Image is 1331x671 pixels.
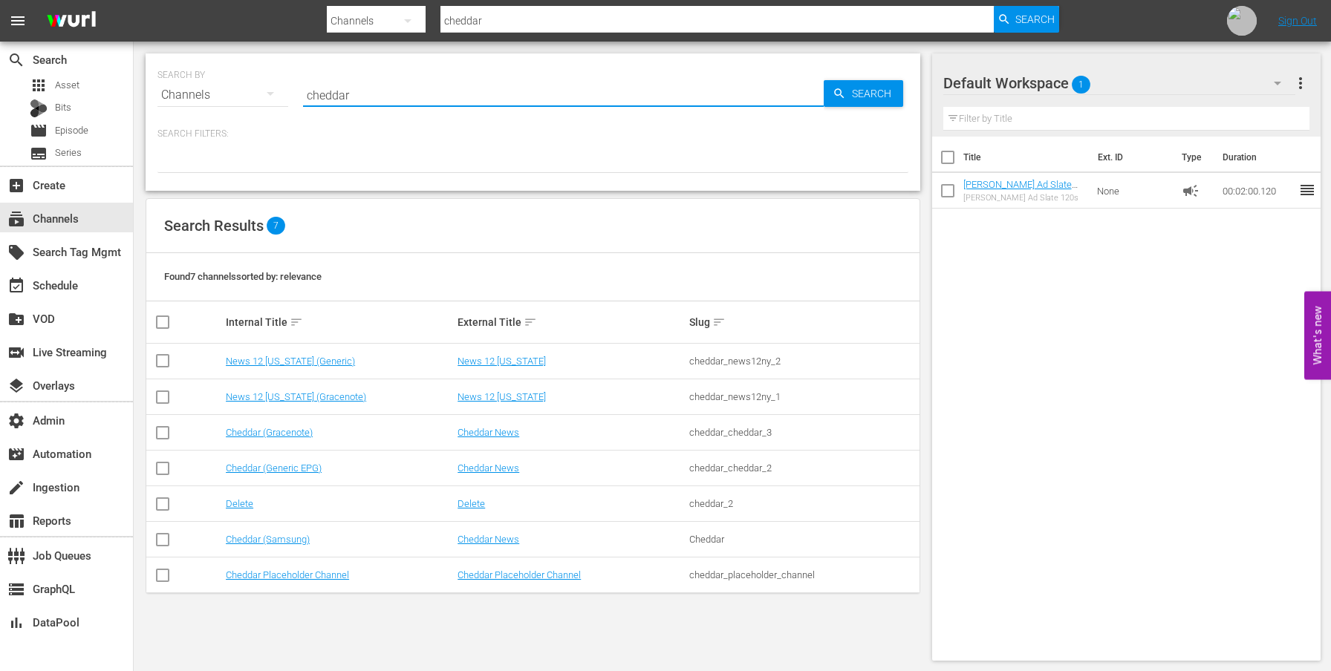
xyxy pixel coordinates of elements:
span: Live Streaming [7,344,25,361]
a: Cheddar (Samsung) [226,534,310,545]
a: Cheddar News [458,427,519,438]
div: Slug [689,313,917,331]
span: Overlays [7,377,25,395]
a: Cheddar News [458,534,519,545]
a: [PERSON_NAME] Ad Slate 120s [963,179,1078,201]
span: Bits [55,100,71,115]
a: Delete [458,498,485,509]
a: News 12 [US_STATE] [458,356,546,367]
div: External Title [458,313,685,331]
a: News 12 [US_STATE] (Generic) [226,356,355,367]
div: cheddar_placeholder_channel [689,569,917,580]
a: News 12 [US_STATE] (Gracenote) [226,391,366,402]
span: Episode [30,122,48,140]
span: sort [290,315,303,329]
a: Cheddar Placeholder Channel [226,569,349,580]
span: Search Tag Mgmt [7,243,25,261]
a: Cheddar News [458,462,519,474]
span: DataPool [7,614,25,632]
span: 7 [267,217,285,235]
span: Search Results [164,217,264,235]
span: 1 [1072,69,1090,100]
span: Asset [55,78,79,93]
td: 00:02:00.120 [1217,173,1298,209]
span: Automation [7,445,25,463]
th: Type [1173,137,1214,178]
a: Delete [226,498,253,509]
div: cheddar_2 [689,498,917,509]
div: cheddar_cheddar_2 [689,462,917,474]
span: Series [55,145,82,160]
div: [PERSON_NAME] Ad Slate 120s [963,193,1086,203]
div: Internal Title [226,313,453,331]
span: Found 7 channels sorted by: relevance [164,271,322,282]
span: Channels [7,210,25,228]
span: Job Queues [7,547,25,565]
span: Episode [55,123,88,138]
span: Schedule [7,277,25,295]
span: menu [9,12,27,30]
td: None [1091,173,1176,209]
span: Search [7,51,25,69]
div: cheddar_news12ny_2 [689,356,917,367]
div: Bits [30,99,48,117]
span: Search [1015,6,1055,33]
a: Sign Out [1278,15,1317,27]
button: Open Feedback Widget [1304,292,1331,380]
a: Cheddar Placeholder Channel [458,569,581,580]
a: Cheddar (Generic EPG) [226,462,322,474]
span: Admin [7,412,25,430]
div: cheddar_cheddar_3 [689,427,917,438]
span: Ad [1182,182,1200,200]
span: Asset [30,76,48,94]
span: VOD [7,310,25,328]
span: Create [7,177,25,194]
th: Ext. ID [1089,137,1173,178]
div: cheddar_news12ny_1 [689,391,917,402]
th: Title [963,137,1090,178]
th: Duration [1214,137,1303,178]
span: Ingestion [7,479,25,497]
span: sort [524,315,537,329]
span: more_vert [1292,74,1309,92]
img: url [1227,6,1257,36]
div: Default Workspace [943,62,1295,104]
span: Series [30,145,48,163]
a: Cheddar (Gracenote) [226,427,313,438]
span: GraphQL [7,580,25,598]
p: Search Filters: [157,128,908,140]
div: Channels [157,74,288,116]
span: Reports [7,512,25,530]
button: more_vert [1292,65,1309,101]
button: Search [824,80,903,107]
span: Search [846,80,903,107]
span: reorder [1298,181,1316,199]
button: Search [994,6,1059,33]
img: ans4CAIJ8jUAAAAAAAAAAAAAAAAAAAAAAAAgQb4GAAAAAAAAAAAAAAAAAAAAAAAAJMjXAAAAAAAAAAAAAAAAAAAAAAAAgAT5G... [36,4,107,39]
div: Cheddar [689,534,917,545]
span: sort [712,315,726,329]
a: News 12 [US_STATE] [458,391,546,402]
